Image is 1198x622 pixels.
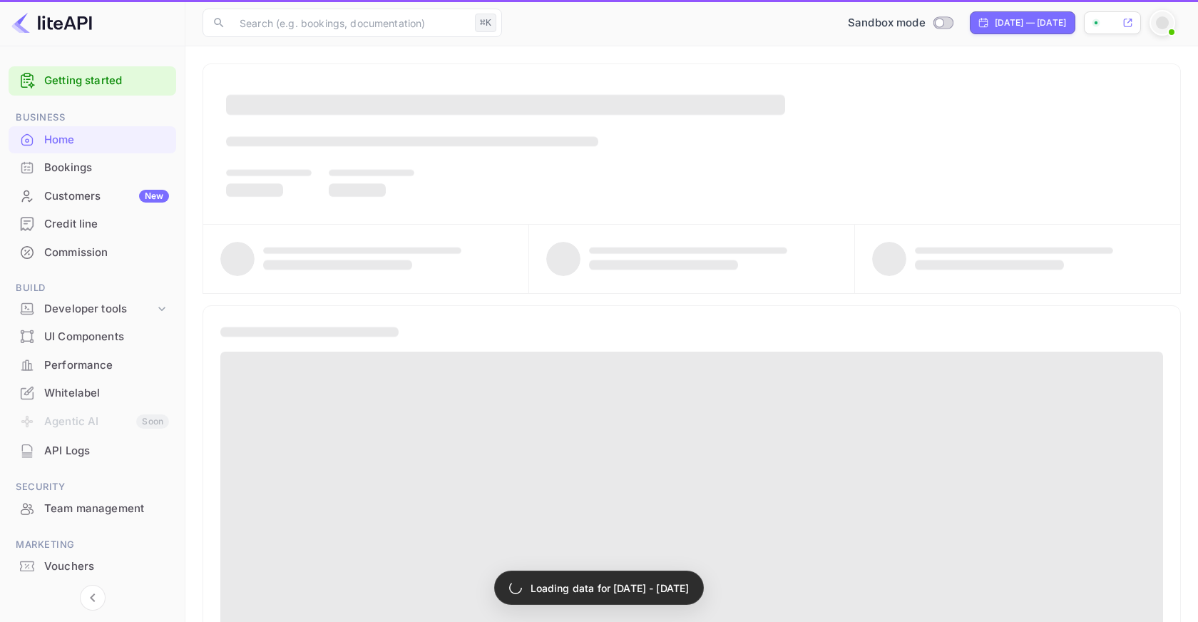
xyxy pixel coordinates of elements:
a: Credit line [9,210,176,237]
div: Credit line [9,210,176,238]
span: Security [9,479,176,495]
div: Team management [44,501,169,517]
a: UI Components [9,323,176,350]
div: Customers [44,188,169,205]
p: Loading data for [DATE] - [DATE] [531,581,690,596]
div: Vouchers [44,559,169,575]
div: Developer tools [9,297,176,322]
div: Performance [44,357,169,374]
div: Team management [9,495,176,523]
div: Getting started [9,66,176,96]
a: Team management [9,495,176,521]
div: Developer tools [44,301,155,317]
span: Marketing [9,537,176,553]
div: Bookings [9,154,176,182]
input: Search (e.g. bookings, documentation) [231,9,469,37]
span: Build [9,280,176,296]
div: Home [9,126,176,154]
img: LiteAPI logo [11,11,92,34]
div: Click to change the date range period [970,11,1075,34]
span: Business [9,110,176,126]
div: Bookings [44,160,169,176]
span: Sandbox mode [848,15,926,31]
div: Credit line [44,216,169,233]
div: API Logs [44,443,169,459]
div: New [139,190,169,203]
div: UI Components [9,323,176,351]
div: Performance [9,352,176,379]
button: Collapse navigation [80,585,106,611]
div: ⌘K [475,14,496,32]
a: Bookings [9,154,176,180]
div: UI Components [44,329,169,345]
a: CustomersNew [9,183,176,209]
a: Commission [9,239,176,265]
div: Vouchers [9,553,176,581]
div: Commission [44,245,169,261]
div: Whitelabel [9,379,176,407]
a: Whitelabel [9,379,176,406]
a: API Logs [9,437,176,464]
a: Getting started [44,73,169,89]
div: CustomersNew [9,183,176,210]
div: Whitelabel [44,385,169,402]
div: Home [44,132,169,148]
div: API Logs [9,437,176,465]
a: Vouchers [9,553,176,579]
div: Switch to Production mode [842,15,958,31]
div: Commission [9,239,176,267]
a: Home [9,126,176,153]
div: [DATE] — [DATE] [995,16,1066,29]
a: Performance [9,352,176,378]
